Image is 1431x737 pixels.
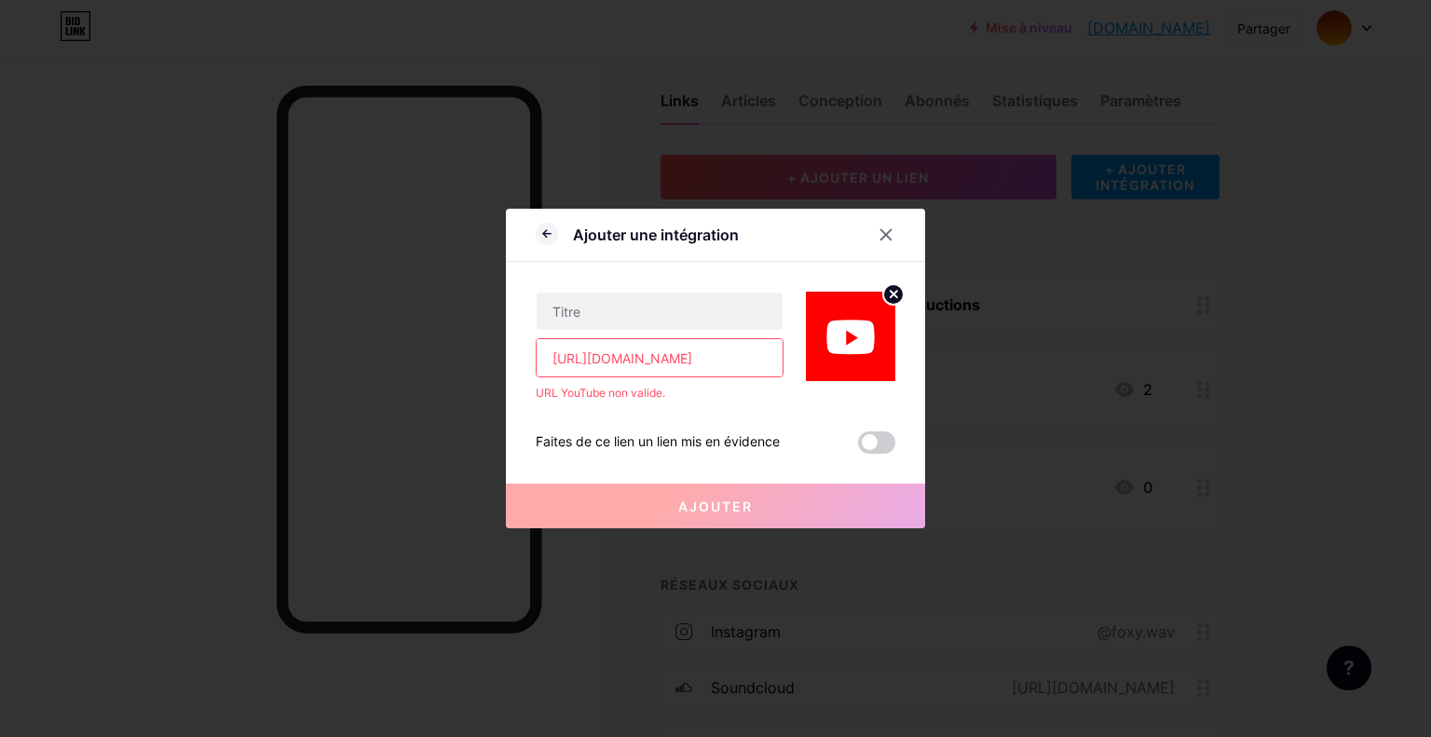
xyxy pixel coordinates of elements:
[536,386,665,400] font: URL YouTube non valide.
[537,339,783,376] input: URL
[506,484,925,528] button: Ajouter
[806,292,895,381] img: lien_vignette
[536,433,780,449] font: Faites de ce lien un lien mis en évidence
[678,498,753,514] font: Ajouter
[573,225,739,244] font: Ajouter une intégration
[537,293,783,330] input: Titre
